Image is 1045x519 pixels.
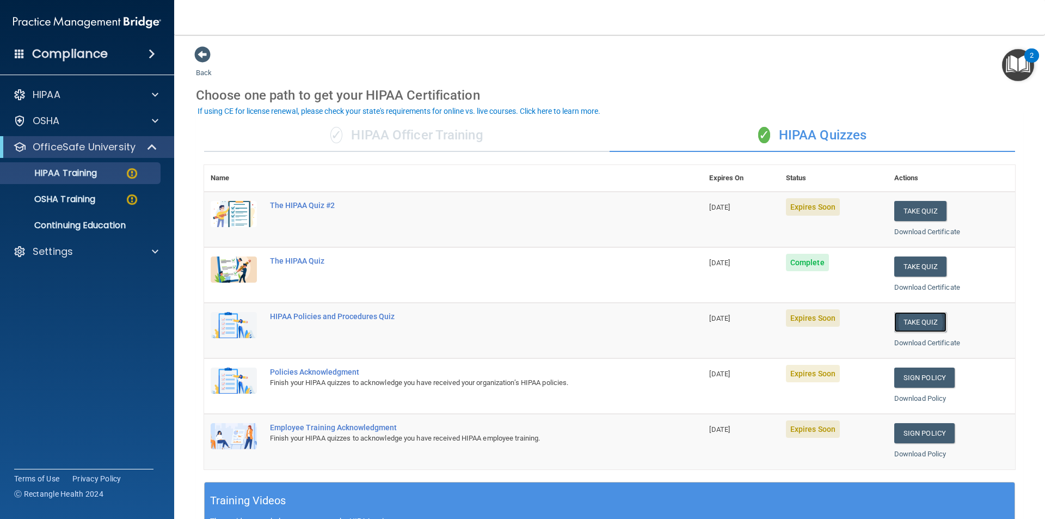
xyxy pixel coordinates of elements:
div: Employee Training Acknowledgment [270,423,648,432]
span: [DATE] [709,259,730,267]
div: HIPAA Officer Training [204,119,610,152]
p: OfficeSafe University [33,141,136,154]
div: The HIPAA Quiz [270,257,648,265]
button: Take Quiz [894,257,946,277]
a: Privacy Policy [72,473,121,484]
button: Take Quiz [894,312,946,332]
a: Back [196,56,212,77]
span: Expires Soon [786,198,840,216]
th: Status [779,165,888,192]
th: Expires On [703,165,779,192]
a: Download Certificate [894,283,960,291]
a: OfficeSafe University [13,141,158,154]
th: Actions [888,165,1015,192]
div: HIPAA Quizzes [610,119,1015,152]
div: HIPAA Policies and Procedures Quiz [270,312,648,321]
p: Settings [33,245,73,258]
a: Download Policy [894,394,946,402]
span: Expires Soon [786,420,840,438]
th: Name [204,165,263,192]
span: Expires Soon [786,365,840,382]
p: HIPAA Training [7,168,97,179]
img: PMB logo [13,11,161,33]
a: Download Policy [894,450,946,458]
span: [DATE] [709,425,730,433]
button: Take Quiz [894,201,946,221]
span: [DATE] [709,314,730,322]
p: OSHA Training [7,194,95,205]
span: ✓ [330,127,342,143]
p: HIPAA [33,88,60,101]
a: Sign Policy [894,423,955,443]
button: Open Resource Center, 2 new notifications [1002,49,1034,81]
span: Ⓒ Rectangle Health 2024 [14,489,103,499]
a: Download Certificate [894,228,960,236]
button: If using CE for license renewal, please check your state's requirements for online vs. live cours... [196,106,602,117]
a: Terms of Use [14,473,59,484]
a: OSHA [13,114,158,127]
a: Sign Policy [894,368,955,388]
a: Settings [13,245,158,258]
div: 2 [1030,56,1034,70]
span: Complete [786,254,829,271]
div: The HIPAA Quiz #2 [270,201,648,210]
span: [DATE] [709,203,730,211]
a: Download Certificate [894,339,960,347]
img: warning-circle.0cc9ac19.png [125,167,139,180]
div: If using CE for license renewal, please check your state's requirements for online vs. live cours... [198,107,600,115]
a: HIPAA [13,88,158,101]
div: Finish your HIPAA quizzes to acknowledge you have received HIPAA employee training. [270,432,648,445]
h5: Training Videos [210,491,286,510]
img: warning-circle.0cc9ac19.png [125,193,139,206]
span: ✓ [758,127,770,143]
div: Finish your HIPAA quizzes to acknowledge you have received your organization’s HIPAA policies. [270,376,648,389]
p: Continuing Education [7,220,156,231]
p: OSHA [33,114,60,127]
span: [DATE] [709,370,730,378]
div: Choose one path to get your HIPAA Certification [196,80,1023,111]
div: Policies Acknowledgment [270,368,648,376]
h4: Compliance [32,46,108,62]
span: Expires Soon [786,309,840,327]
